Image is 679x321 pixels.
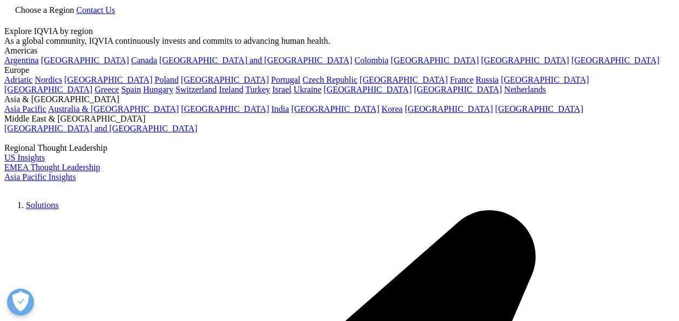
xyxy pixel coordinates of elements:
a: [GEOGRAPHIC_DATA] [181,75,269,84]
a: Switzerland [176,85,217,94]
a: [GEOGRAPHIC_DATA] [324,85,412,94]
a: Korea [381,104,402,113]
a: [GEOGRAPHIC_DATA] [391,56,479,65]
a: Ireland [219,85,243,94]
a: Contact Us [76,5,115,15]
button: Open Preferences [7,289,34,316]
a: [GEOGRAPHIC_DATA] and [GEOGRAPHIC_DATA] [4,124,197,133]
a: Argentina [4,56,39,65]
a: [GEOGRAPHIC_DATA] [181,104,269,113]
a: Hungary [143,85,173,94]
div: Asia & [GEOGRAPHIC_DATA] [4,95,675,104]
div: Americas [4,46,675,56]
a: [GEOGRAPHIC_DATA] and [GEOGRAPHIC_DATA] [159,56,352,65]
a: Nordics [35,75,62,84]
a: Poland [154,75,178,84]
div: Europe [4,65,675,75]
a: [GEOGRAPHIC_DATA] [4,85,92,94]
a: Netherlands [504,85,546,94]
a: Turkey [245,85,270,94]
a: [GEOGRAPHIC_DATA] [481,56,569,65]
a: [GEOGRAPHIC_DATA] [291,104,379,113]
a: Spain [121,85,140,94]
a: Asia Pacific [4,104,46,113]
a: [GEOGRAPHIC_DATA] [405,104,493,113]
div: Explore IQVIA by region [4,26,675,36]
a: Greece [95,85,119,94]
div: Middle East & [GEOGRAPHIC_DATA] [4,114,675,124]
a: [GEOGRAPHIC_DATA] [360,75,448,84]
span: Choose a Region [15,5,74,15]
a: Canada [131,56,157,65]
div: Regional Thought Leadership [4,143,675,153]
a: Israel [272,85,292,94]
a: [GEOGRAPHIC_DATA] [495,104,583,113]
a: [GEOGRAPHIC_DATA] [414,85,502,94]
a: Australia & [GEOGRAPHIC_DATA] [48,104,179,113]
a: Ukraine [294,85,322,94]
a: Czech Republic [302,75,358,84]
a: Portugal [271,75,300,84]
a: EMEA Thought Leadership [4,163,100,172]
a: France [450,75,474,84]
a: [GEOGRAPHIC_DATA] [64,75,152,84]
a: [GEOGRAPHIC_DATA] [41,56,129,65]
a: Solutions [26,200,58,210]
a: US Insights [4,153,45,162]
a: Russia [476,75,499,84]
div: As a global community, IQVIA continuously invests and commits to advancing human health. [4,36,675,46]
a: Colombia [354,56,388,65]
a: [GEOGRAPHIC_DATA] [572,56,660,65]
a: [GEOGRAPHIC_DATA] [501,75,589,84]
a: Adriatic [4,75,32,84]
a: India [271,104,289,113]
a: Asia Pacific Insights [4,172,76,182]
